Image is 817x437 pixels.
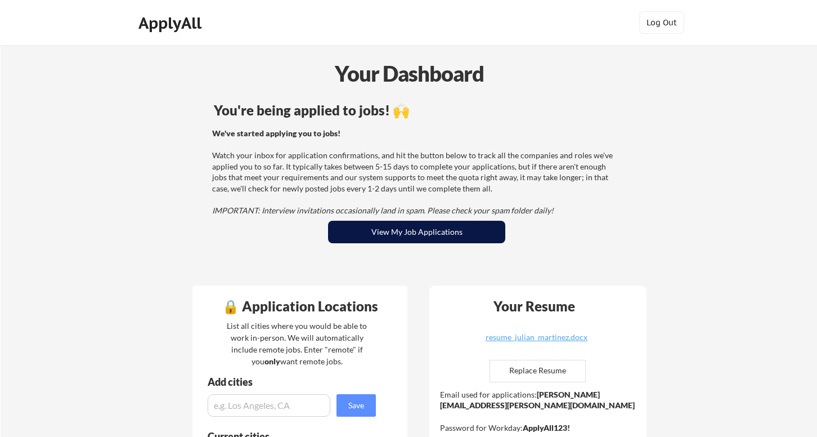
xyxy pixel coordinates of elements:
[469,333,603,351] a: resume_julian_martinez.docx
[214,104,620,117] div: You're being applied to jobs! 🙌
[212,128,340,138] strong: We've started applying you to jobs!
[1,57,817,90] div: Your Dashboard
[469,333,603,341] div: resume_julian_martinez.docx
[195,300,405,313] div: 🔒 Application Locations
[478,300,590,313] div: Your Resume
[336,394,376,417] button: Save
[328,221,505,243] button: View My Job Applications
[208,377,379,387] div: Add cities
[208,394,330,417] input: e.g. Los Angeles, CA
[639,11,684,34] button: Log Out
[264,356,280,366] strong: only
[212,206,554,215] em: IMPORTANT: Interview invitations occasionally land in spam. Please check your spam folder daily!
[212,128,618,216] div: Watch your inbox for application confirmations, and hit the button below to track all the compani...
[219,320,374,367] div: List all cities where you would be able to work in-person. We will automatically include remote j...
[523,423,570,432] strong: ApplyAll123!
[440,390,635,411] strong: [PERSON_NAME][EMAIL_ADDRESS][PERSON_NAME][DOMAIN_NAME]
[138,14,205,33] div: ApplyAll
